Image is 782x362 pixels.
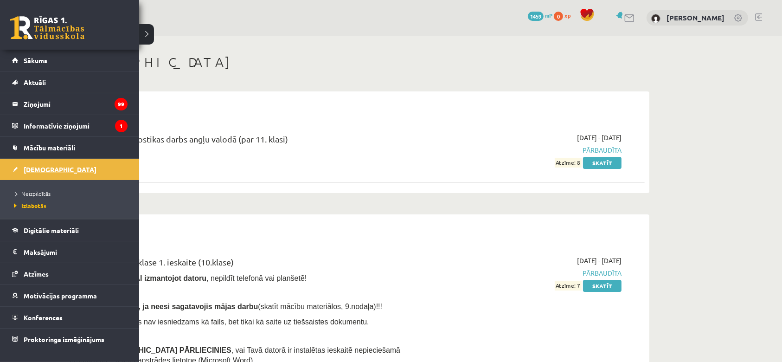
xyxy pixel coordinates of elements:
b: , TIKAI izmantojot datoru [119,274,206,282]
span: Atzīme: 7 [555,281,582,291]
span: Atzīme: 8 [555,158,582,168]
span: Motivācijas programma [24,291,97,300]
a: Skatīt [583,157,622,169]
a: Rīgas 1. Tālmācības vidusskola [10,16,84,39]
a: Skatīt [583,280,622,292]
span: Pārbaudīta [447,145,622,155]
span: Atzīmes [24,270,49,278]
span: [DATE] - [DATE] [577,256,622,265]
span: - mājasdarbs nav iesniedzams kā fails, bet tikai kā saite uz tiešsaistes dokumentu. [70,318,369,326]
span: [DATE] - [DATE] [577,133,622,142]
span: Proktoringa izmēģinājums [24,335,104,343]
span: Izlabotās [12,202,46,209]
span: Konferences [24,313,63,322]
span: xp [564,12,570,19]
span: 1459 [528,12,544,21]
a: Ziņojumi99 [12,93,128,115]
legend: Maksājumi [24,241,128,263]
span: Pārbaudīta [447,268,622,278]
span: Digitālie materiāli [24,226,79,234]
span: Aktuāli [24,78,46,86]
a: Konferences [12,307,128,328]
div: Datorika JK 11.b2 klase 1. ieskaite (10.klase) [70,256,433,273]
a: 0 xp [554,12,575,19]
a: Aktuāli [12,71,128,93]
span: (skatīt mācību materiālos, 9.nodaļa)!!! [258,303,382,310]
a: [PERSON_NAME] [667,13,724,22]
a: [DEMOGRAPHIC_DATA] [12,159,128,180]
a: Atzīmes [12,263,128,284]
span: Nesāc pildīt ieskaiti, ja neesi sagatavojis mājas darbu [70,303,258,310]
span: Mācību materiāli [24,143,75,152]
span: [DEMOGRAPHIC_DATA] [24,165,96,174]
a: Mācību materiāli [12,137,128,158]
span: Neizpildītās [12,190,51,197]
legend: Ziņojumi [24,93,128,115]
a: Informatīvie ziņojumi1 [12,115,128,136]
a: Digitālie materiāli [12,220,128,241]
div: 12.b2 klases diagnostikas darbs angļu valodā (par 11. klasi) [70,133,433,150]
a: Sākums [12,50,128,71]
i: 99 [115,98,128,110]
span: mP [545,12,552,19]
i: 1 [115,120,128,132]
a: Izlabotās [12,201,130,210]
a: Maksājumi [12,241,128,263]
a: Motivācijas programma [12,285,128,306]
span: Sākums [24,56,47,65]
span: Pirms [DEMOGRAPHIC_DATA] PĀRLIECINIES [70,346,231,354]
a: Neizpildītās [12,189,130,198]
span: 0 [554,12,563,21]
a: Proktoringa izmēģinājums [12,329,128,350]
h1: [DEMOGRAPHIC_DATA] [56,54,649,70]
span: Ieskaite jāpilda , nepildīt telefonā vai planšetē! [70,274,307,282]
legend: Informatīvie ziņojumi [24,115,128,136]
a: 1459 mP [528,12,552,19]
img: Oskars Liepkalns [651,14,660,23]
